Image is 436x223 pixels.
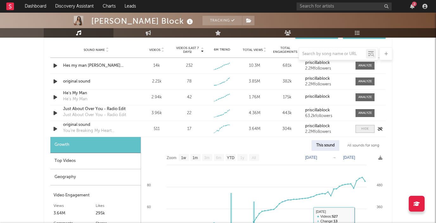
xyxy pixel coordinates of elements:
[50,153,141,169] div: Top Videos
[305,155,317,160] text: [DATE]
[377,205,382,209] text: 360
[240,110,269,116] div: 4.36M
[305,114,349,118] div: 63.2k followers
[216,156,221,160] text: 6m
[297,3,392,10] input: Search for artists
[343,140,384,151] div: All sounds for song
[272,94,302,101] div: 175k
[202,16,242,25] button: Tracking
[227,156,234,160] text: YTD
[272,110,302,116] div: 443k
[305,95,349,99] a: priscillablock
[311,140,339,151] div: This sound
[147,183,151,187] text: 80
[272,46,298,54] span: Total Engagements
[305,130,349,134] div: 2.2M followers
[305,61,349,65] a: priscillablock
[305,108,349,113] a: priscillablock
[305,66,349,71] div: 2.2M followers
[187,94,192,101] div: 42
[63,78,129,85] a: original sound
[50,137,141,153] div: Growth
[204,156,210,160] text: 3m
[272,126,302,132] div: 304k
[142,63,171,69] div: 14k
[63,90,129,96] a: He's My Man
[175,46,200,54] span: Videos (last 7 days)
[305,61,330,65] strong: priscillablock
[240,94,269,101] div: 1.76M
[63,122,129,128] a: original sound
[272,63,302,69] div: 681k
[187,126,191,132] div: 17
[305,77,349,81] a: priscillablock
[332,155,336,160] text: →
[272,78,302,85] div: 382k
[96,202,138,210] div: Likes
[63,96,87,102] div: He's My Man
[305,82,349,87] div: 2.2M followers
[240,126,269,132] div: 3.64M
[410,4,414,9] button: 2
[54,202,96,210] div: Views
[305,124,330,128] strong: priscillablock
[54,192,138,199] div: Video Engagement
[63,128,129,134] div: You’re Breaking My Heart ([PERSON_NAME])
[412,2,417,6] div: 2
[186,63,193,69] div: 232
[305,95,330,99] strong: priscillablock
[142,110,171,116] div: 3.96k
[142,94,171,101] div: 2.94k
[193,156,198,160] text: 1m
[142,78,171,85] div: 2.21k
[305,124,349,128] a: priscillablock
[187,110,191,116] div: 22
[50,169,141,185] div: Geography
[63,112,126,118] div: Just About Over You - Radio Edit
[63,106,129,112] a: Just About Over You - Radio Edit
[142,126,171,132] div: 511
[252,156,256,160] text: All
[343,155,355,160] text: [DATE]
[305,77,330,81] strong: priscillablock
[305,108,330,112] strong: priscillablock
[187,78,192,85] div: 78
[167,156,176,160] text: Zoom
[54,210,96,217] div: 3.64M
[63,63,129,69] a: Hes my man [PERSON_NAME] Block
[377,183,382,187] text: 480
[240,63,269,69] div: 10.3M
[181,156,186,160] text: 1w
[240,78,269,85] div: 3.85M
[299,52,366,57] input: Search by song name or URL
[240,156,244,160] text: 1y
[91,16,195,26] div: [PERSON_NAME] Block
[96,210,138,217] div: 295k
[147,205,151,209] text: 60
